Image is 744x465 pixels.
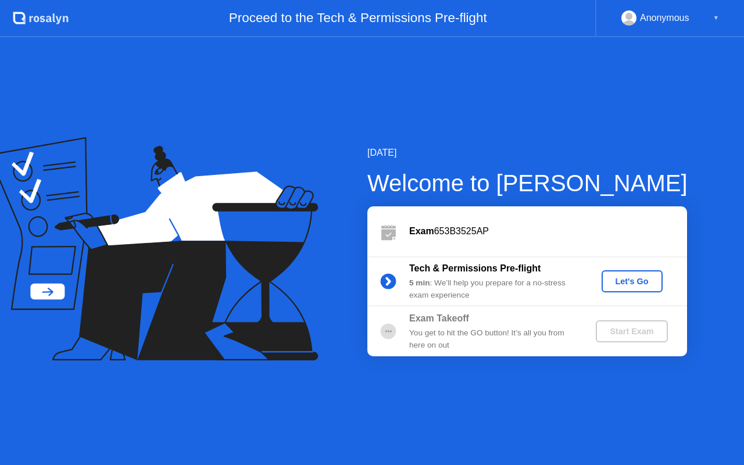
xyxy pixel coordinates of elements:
[600,327,663,336] div: Start Exam
[409,313,469,323] b: Exam Takeoff
[596,320,667,342] button: Start Exam
[409,263,541,273] b: Tech & Permissions Pre-flight
[409,224,687,238] div: 653B3525AP
[367,166,688,201] div: Welcome to [PERSON_NAME]
[409,226,434,236] b: Exam
[606,277,658,286] div: Let's Go
[367,146,688,160] div: [DATE]
[713,10,719,26] div: ▼
[640,10,689,26] div: Anonymous
[602,270,663,292] button: Let's Go
[409,277,577,301] div: : We’ll help you prepare for a no-stress exam experience
[409,327,577,351] div: You get to hit the GO button! It’s all you from here on out
[409,278,430,287] b: 5 min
